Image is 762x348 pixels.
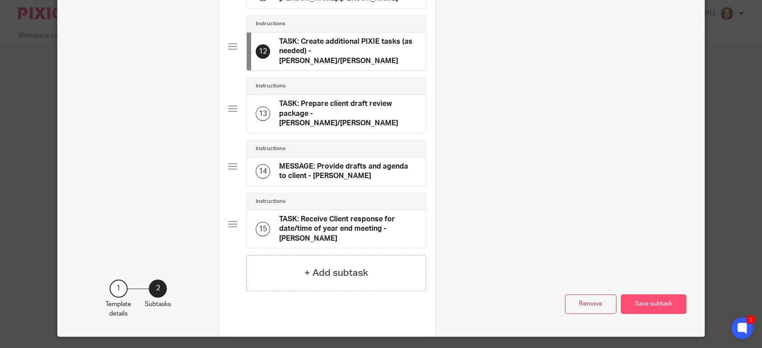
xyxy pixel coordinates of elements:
[279,99,416,128] h4: TASK: Prepare client draft review package - [PERSON_NAME]/[PERSON_NAME]
[145,300,171,309] p: Subtasks
[621,294,686,314] button: Save subtask
[279,37,416,66] h4: TASK: Create additional PIXIE tasks (as needed) - [PERSON_NAME]/[PERSON_NAME]
[106,300,131,318] p: Template details
[256,222,270,236] div: 15
[304,266,368,280] h4: + Add subtask
[256,145,285,152] h4: Instructions
[746,315,755,324] div: 1
[149,279,167,298] div: 2
[256,44,270,59] div: 12
[279,162,416,181] h4: MESSAGE: Provide drafts and agenda to client - [PERSON_NAME]
[256,20,285,27] h4: Instructions
[256,164,270,179] div: 14
[565,294,616,314] button: Remove
[279,215,416,243] h4: TASK: Receive Client response for date/time of year end meeting - [PERSON_NAME]
[256,82,285,90] h4: Instructions
[256,106,270,121] div: 13
[110,279,128,298] div: 1
[256,198,285,205] h4: Instructions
